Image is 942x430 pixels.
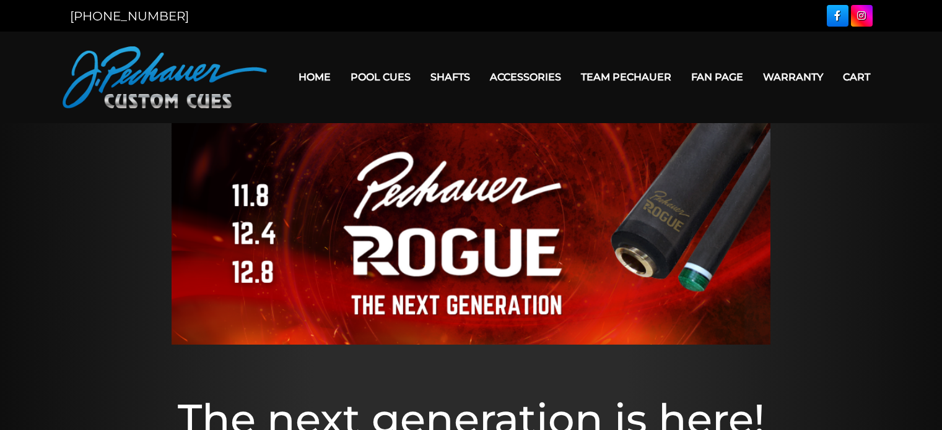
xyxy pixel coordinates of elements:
[753,61,833,93] a: Warranty
[681,61,753,93] a: Fan Page
[571,61,681,93] a: Team Pechauer
[289,61,341,93] a: Home
[341,61,421,93] a: Pool Cues
[63,46,267,108] img: Pechauer Custom Cues
[480,61,571,93] a: Accessories
[421,61,480,93] a: Shafts
[833,61,880,93] a: Cart
[70,9,189,24] a: [PHONE_NUMBER]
